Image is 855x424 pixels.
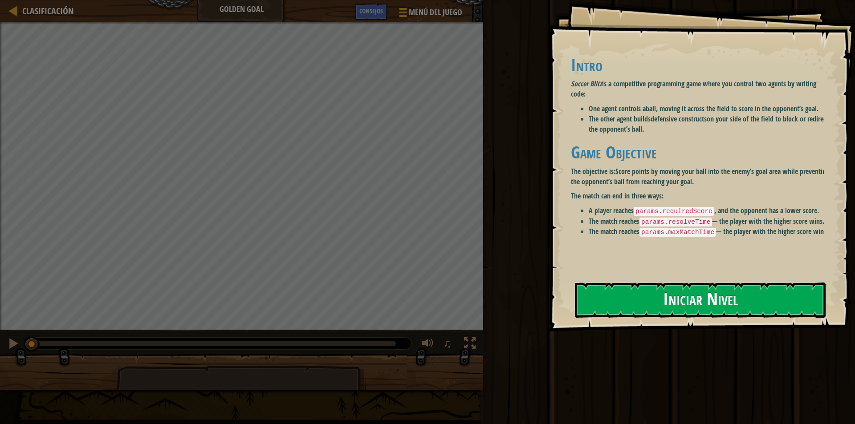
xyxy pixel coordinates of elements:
li: The match reaches — the player with the higher score wins. [589,226,831,237]
p: The match can end in three ways: [571,191,831,201]
strong: ball [646,104,656,113]
li: The other agent builds on your side of the field to block or redirect the opponent’s ball. [589,114,831,134]
em: Soccer Blitz [571,79,602,89]
li: A player reaches , and the opponent has a lower score. [589,206,831,216]
button: Alterna pantalla completa. [461,335,479,354]
button: Menú del Juego [392,4,468,24]
strong: defensive constructs [651,114,707,124]
li: One agent controls a , moving it across the field to score in the opponent’s goal. [589,104,831,114]
li: The match reaches — the player with the higher score wins. [589,216,831,227]
span: Menú del Juego [409,7,462,18]
button: Iniciar Nivel [575,283,826,318]
h1: Game Objective [571,143,831,162]
a: Clasificación [18,5,74,17]
code: params.resolveTime [639,218,712,226]
button: Ajustar volúmen [419,335,437,354]
span: Clasificación [22,5,74,17]
button: Ctrl + P: Pause [4,335,22,354]
code: params.maxMatchTime [639,228,716,237]
p: is a competitive programming game where you control two agents by writing code: [571,79,831,99]
code: params.requiredScore [634,207,714,216]
span: Consejos [359,7,383,15]
h1: Intro [571,56,831,74]
button: ♫ [441,335,456,354]
strong: Score points by moving your ball into the enemy’s goal area while preventing the opponent’s ball ... [571,166,829,186]
p: The objective is: [571,166,831,187]
span: ♫ [443,337,452,350]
